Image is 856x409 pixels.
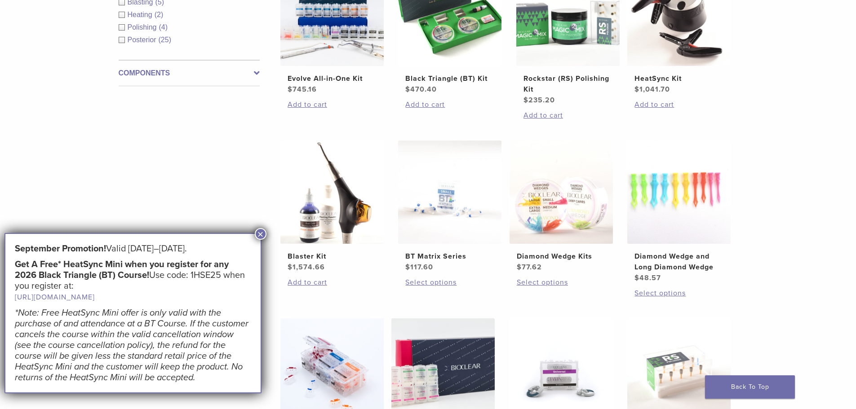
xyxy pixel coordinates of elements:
[405,73,494,84] h2: Black Triangle (BT) Kit
[288,251,377,262] h2: Blaster Kit
[159,36,171,44] span: (25)
[280,141,384,244] img: Blaster Kit
[509,141,614,273] a: Diamond Wedge KitsDiamond Wedge Kits $77.62
[159,23,168,31] span: (4)
[288,99,377,110] a: Add to cart: “Evolve All-in-One Kit”
[288,277,377,288] a: Add to cart: “Blaster Kit”
[523,110,612,121] a: Add to cart: “Rockstar (RS) Polishing Kit”
[15,293,95,302] a: [URL][DOMAIN_NAME]
[634,251,723,273] h2: Diamond Wedge and Long Diamond Wedge
[280,141,385,273] a: Blaster KitBlaster Kit $1,574.66
[288,263,325,272] bdi: 1,574.66
[15,259,229,281] strong: Get A Free* HeatSync Mini when you register for any 2026 Black Triangle (BT) Course!
[288,73,377,84] h2: Evolve All-in-One Kit
[398,141,501,244] img: BT Matrix Series
[128,23,159,31] span: Polishing
[634,99,723,110] a: Add to cart: “HeatSync Kit”
[517,263,542,272] bdi: 77.62
[405,263,410,272] span: $
[634,85,639,94] span: $
[634,273,639,282] span: $
[119,68,260,79] label: Components
[288,263,293,272] span: $
[405,85,410,94] span: $
[523,73,612,95] h2: Rockstar (RS) Polishing Kit
[255,228,266,240] button: Close
[15,243,251,254] h5: Valid [DATE]–[DATE].
[15,243,106,254] strong: September Promotion!
[705,375,795,399] a: Back To Top
[634,73,723,84] h2: HeatSync Kit
[523,96,555,105] bdi: 235.20
[523,96,528,105] span: $
[405,277,494,288] a: Select options for “BT Matrix Series”
[405,85,437,94] bdi: 470.40
[405,251,494,262] h2: BT Matrix Series
[398,141,502,273] a: BT Matrix SeriesBT Matrix Series $117.60
[128,36,159,44] span: Posterior
[517,263,522,272] span: $
[517,277,606,288] a: Select options for “Diamond Wedge Kits”
[288,85,293,94] span: $
[288,85,317,94] bdi: 745.16
[155,11,164,18] span: (2)
[15,259,251,303] h5: Use code: 1HSE25 when you register at:
[627,141,732,283] a: Diamond Wedge and Long Diamond WedgeDiamond Wedge and Long Diamond Wedge $48.57
[634,85,670,94] bdi: 1,041.70
[627,141,731,244] img: Diamond Wedge and Long Diamond Wedge
[405,99,494,110] a: Add to cart: “Black Triangle (BT) Kit”
[405,263,433,272] bdi: 117.60
[634,273,661,282] bdi: 48.57
[128,11,155,18] span: Heating
[510,141,613,244] img: Diamond Wedge Kits
[15,308,248,383] em: *Note: Free HeatSync Mini offer is only valid with the purchase of and attendance at a BT Course....
[634,288,723,299] a: Select options for “Diamond Wedge and Long Diamond Wedge”
[517,251,606,262] h2: Diamond Wedge Kits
